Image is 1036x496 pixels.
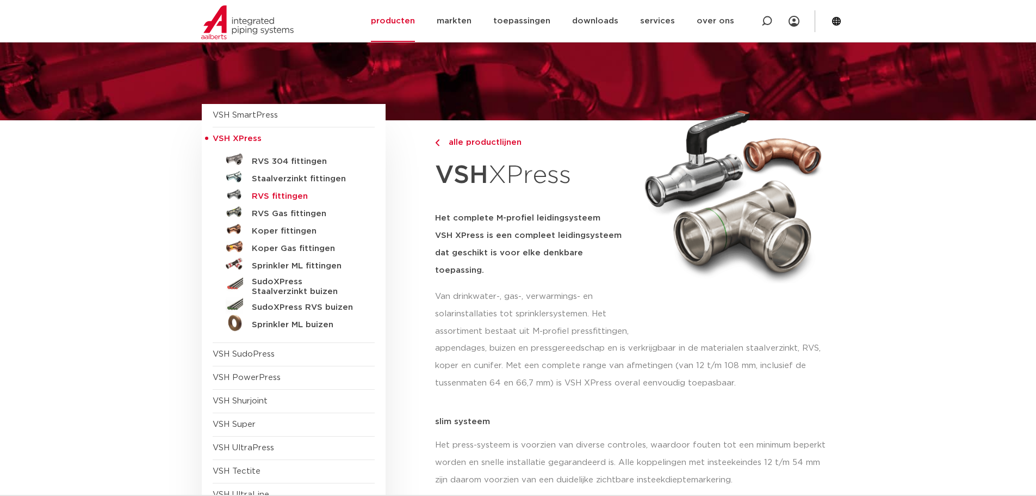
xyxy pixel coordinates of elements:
a: RVS 304 fittingen [213,151,375,168]
img: chevron-right.svg [435,139,439,146]
p: slim systeem [435,418,835,426]
h1: XPress [435,155,632,197]
a: VSH UltraPress [213,444,274,452]
p: Van drinkwater-, gas-, verwarmings- en solarinstallaties tot sprinklersystemen. Het assortiment b... [435,288,632,340]
h5: RVS Gas fittingen [252,209,359,219]
h5: Sprinkler ML fittingen [252,261,359,271]
h5: Sprinkler ML buizen [252,320,359,330]
a: Staalverzinkt fittingen [213,168,375,186]
a: VSH SudoPress [213,350,275,358]
a: SudoXPress RVS buizen [213,297,375,314]
a: Koper Gas fittingen [213,238,375,255]
a: VSH Shurjoint [213,397,268,405]
h5: Koper Gas fittingen [252,244,359,254]
a: VSH PowerPress [213,373,281,382]
p: Het press-systeem is voorzien van diverse controles, waardoor fouten tot een minimum beperkt word... [435,437,835,489]
a: SudoXPress Staalverzinkt buizen [213,273,375,297]
a: RVS Gas fittingen [213,203,375,221]
h5: Koper fittingen [252,226,359,236]
p: appendages, buizen en pressgereedschap en is verkrijgbaar in de materialen staalverzinkt, RVS, ko... [435,340,835,392]
a: alle productlijnen [435,136,632,149]
h5: SudoXPress Staalverzinkt buizen [252,277,359,297]
a: Sprinkler ML buizen [213,314,375,332]
a: Sprinkler ML fittingen [213,255,375,273]
a: VSH SmartPress [213,111,278,119]
h5: Staalverzinkt fittingen [252,174,359,184]
h5: Het complete M-profiel leidingsysteem VSH XPress is een compleet leidingsysteem dat geschikt is v... [435,210,632,279]
span: alle productlijnen [442,138,522,146]
h5: RVS fittingen [252,192,359,201]
h5: SudoXPress RVS buizen [252,303,359,313]
a: VSH Super [213,420,256,428]
h5: RVS 304 fittingen [252,157,359,167]
span: VSH XPress [213,134,262,143]
a: VSH Tectite [213,467,260,475]
strong: VSH [435,163,488,188]
a: RVS fittingen [213,186,375,203]
a: Koper fittingen [213,221,375,238]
